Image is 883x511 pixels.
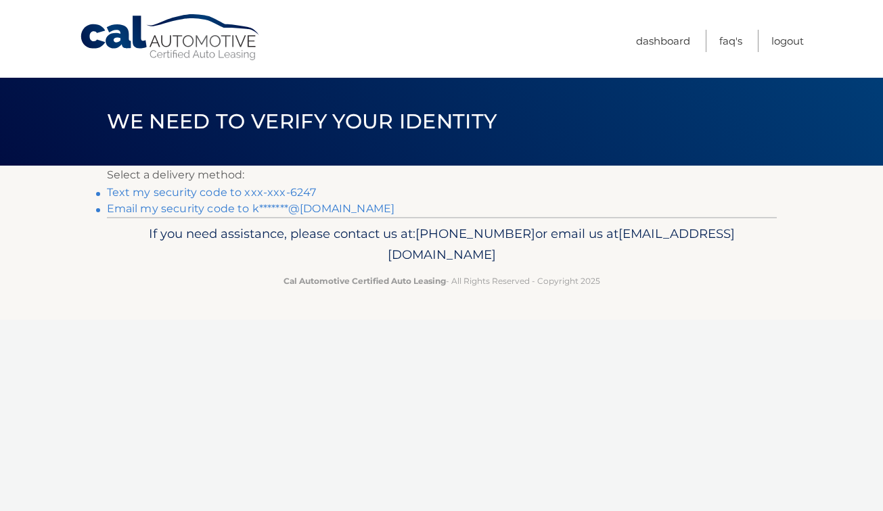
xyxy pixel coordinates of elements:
p: Select a delivery method: [107,166,777,185]
a: Logout [771,30,804,52]
a: Dashboard [636,30,690,52]
strong: Cal Automotive Certified Auto Leasing [284,276,446,286]
a: Email my security code to k*******@[DOMAIN_NAME] [107,202,395,215]
span: [PHONE_NUMBER] [415,226,535,241]
a: Text my security code to xxx-xxx-6247 [107,186,317,199]
a: Cal Automotive [79,14,262,62]
p: - All Rights Reserved - Copyright 2025 [116,274,768,288]
span: We need to verify your identity [107,109,497,134]
p: If you need assistance, please contact us at: or email us at [116,223,768,266]
a: FAQ's [719,30,742,52]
